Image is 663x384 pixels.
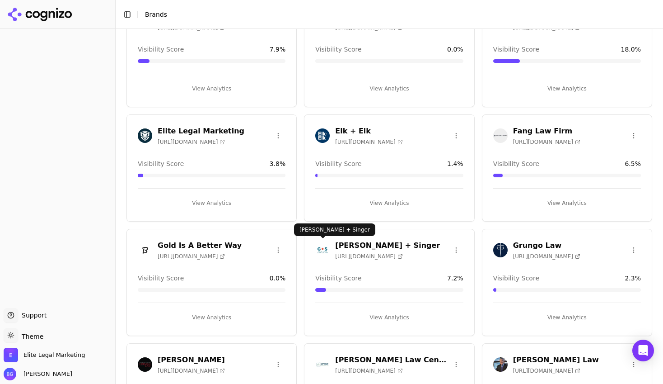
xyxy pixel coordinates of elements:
[270,159,286,168] span: 3.8 %
[4,348,85,362] button: Open organization switcher
[299,226,370,233] p: [PERSON_NAME] + Singer
[493,159,539,168] span: Visibility Score
[513,138,580,146] span: [URL][DOMAIN_NAME]
[315,357,330,372] img: Levine Law Center LLC
[493,128,508,143] img: Fang Law Firm
[493,196,641,210] button: View Analytics
[315,128,330,143] img: Elk + Elk
[513,367,580,375] span: [URL][DOMAIN_NAME]
[145,10,638,19] nav: breadcrumb
[493,243,508,257] img: Grungo Law
[4,348,18,362] img: Elite Legal Marketing
[493,274,539,283] span: Visibility Score
[315,274,361,283] span: Visibility Score
[513,355,599,365] h3: [PERSON_NAME] Law
[145,11,167,18] span: Brands
[138,45,184,54] span: Visibility Score
[335,240,440,251] h3: [PERSON_NAME] + Singer
[4,368,72,380] button: Open user button
[4,368,16,380] img: Brian Gomez
[270,45,286,54] span: 7.9 %
[138,81,285,96] button: View Analytics
[335,367,402,375] span: [URL][DOMAIN_NAME]
[447,274,463,283] span: 7.2 %
[315,243,330,257] img: Goldblatt + Singer
[158,240,242,251] h3: Gold Is A Better Way
[493,357,508,372] img: Malman Law
[18,311,47,320] span: Support
[335,355,448,365] h3: [PERSON_NAME] Law Center LLC
[270,274,286,283] span: 0.0 %
[158,355,225,365] h3: [PERSON_NAME]
[315,196,463,210] button: View Analytics
[513,126,580,137] h3: Fang Law Firm
[138,128,152,143] img: Elite Legal Marketing
[138,243,152,257] img: Gold Is A Better Way
[493,81,641,96] button: View Analytics
[138,310,285,325] button: View Analytics
[335,138,402,146] span: [URL][DOMAIN_NAME]
[20,370,72,378] span: [PERSON_NAME]
[632,340,654,361] div: Open Intercom Messenger
[493,45,539,54] span: Visibility Score
[158,138,225,146] span: [URL][DOMAIN_NAME]
[138,274,184,283] span: Visibility Score
[315,310,463,325] button: View Analytics
[447,159,463,168] span: 1.4 %
[315,81,463,96] button: View Analytics
[513,240,580,251] h3: Grungo Law
[158,126,244,137] h3: Elite Legal Marketing
[18,333,43,340] span: Theme
[625,159,641,168] span: 6.5 %
[158,367,225,375] span: [URL][DOMAIN_NAME]
[158,253,225,260] span: [URL][DOMAIN_NAME]
[315,159,361,168] span: Visibility Score
[138,196,285,210] button: View Analytics
[625,274,641,283] span: 2.3 %
[315,45,361,54] span: Visibility Score
[513,253,580,260] span: [URL][DOMAIN_NAME]
[493,310,641,325] button: View Analytics
[621,45,641,54] span: 18.0 %
[23,351,85,359] span: Elite Legal Marketing
[335,253,402,260] span: [URL][DOMAIN_NAME]
[335,126,402,137] h3: Elk + Elk
[138,159,184,168] span: Visibility Score
[447,45,463,54] span: 0.0 %
[138,357,152,372] img: Herman Law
